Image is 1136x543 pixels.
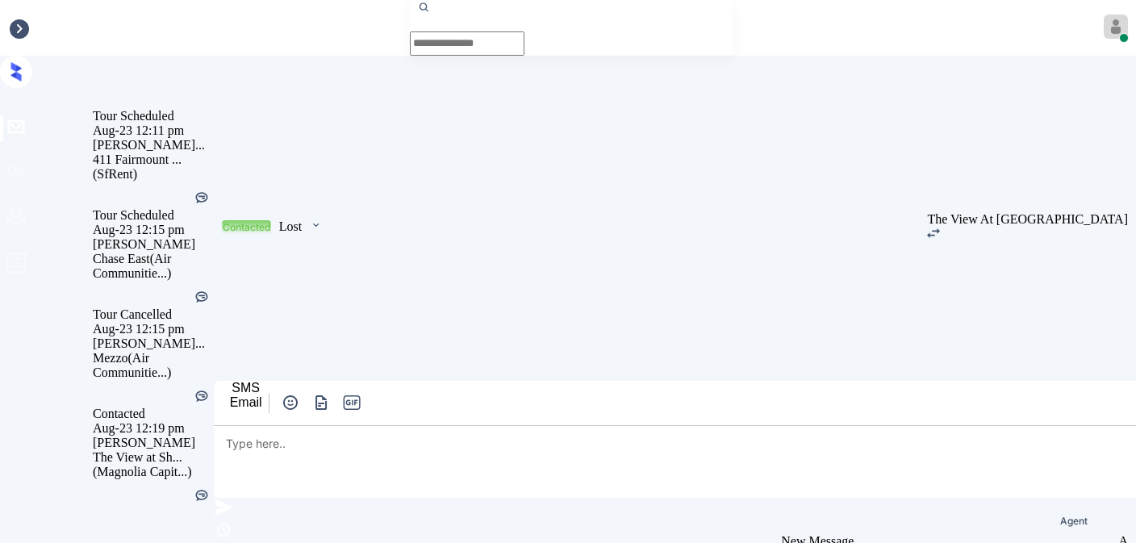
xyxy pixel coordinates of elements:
[194,190,210,206] img: Kelsey was silent
[214,498,233,517] img: icon-zuma
[93,421,214,436] div: Aug-23 12:19 pm
[93,351,214,380] div: Mezzo (Air Communitie...)
[194,190,210,208] div: Kelsey was silent
[5,252,27,280] span: profile
[194,487,210,506] div: Kelsey was silent
[93,450,214,479] div: The View at Sh... (Magnolia Capit...)
[93,109,214,123] div: Tour Scheduled
[927,228,940,238] img: icon-zuma
[93,237,214,252] div: [PERSON_NAME]
[194,388,210,407] div: Kelsey was silent
[93,322,214,336] div: Aug-23 12:15 pm
[281,393,300,412] img: icon-zuma
[194,487,210,503] img: Kelsey was silent
[230,381,262,395] div: SMS
[93,138,214,152] div: [PERSON_NAME]...
[93,252,214,281] div: Chase East (Air Communitie...)
[279,393,302,412] button: icon-zuma
[230,395,262,410] div: Email
[310,393,332,412] button: icon-zuma
[93,436,214,450] div: [PERSON_NAME]
[93,123,214,138] div: Aug-23 12:11 pm
[223,221,270,233] div: Contacted
[310,218,322,232] img: icon-zuma
[93,336,214,351] div: [PERSON_NAME]...
[311,393,332,412] img: icon-zuma
[214,520,233,540] img: icon-zuma
[93,407,214,421] div: Contacted
[194,289,210,307] div: Kelsey was silent
[93,152,214,182] div: 411 Fairmount ... (SfRent)
[93,223,214,237] div: Aug-23 12:15 pm
[1104,15,1128,39] img: avatar
[194,289,210,305] img: Kelsey was silent
[8,21,38,36] div: Inbox
[927,212,1128,227] div: The View At [GEOGRAPHIC_DATA]
[279,219,302,234] div: Lost
[194,388,210,404] img: Kelsey was silent
[93,307,214,322] div: Tour Cancelled
[93,208,214,223] div: Tour Scheduled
